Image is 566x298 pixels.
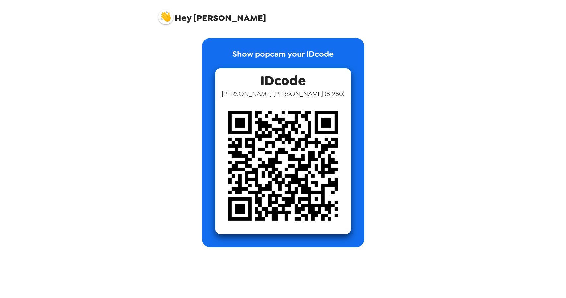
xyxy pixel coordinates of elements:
span: IDcode [260,68,306,89]
img: profile pic [158,9,173,24]
span: Hey [175,12,192,24]
span: [PERSON_NAME] [PERSON_NAME] ( 81280 ) [222,89,344,98]
img: qr code [215,98,351,234]
p: Show popcam your IDcode [232,48,334,68]
span: [PERSON_NAME] [158,6,266,23]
